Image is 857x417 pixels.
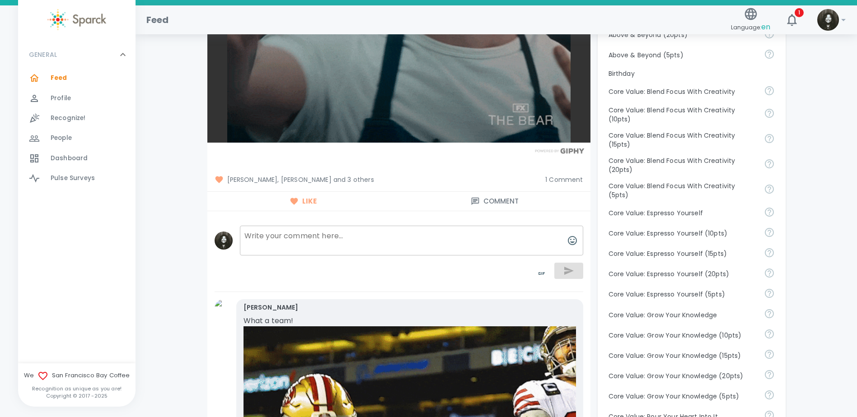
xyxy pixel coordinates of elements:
p: Core Value: Grow Your Knowledge (10pts) [609,331,757,340]
a: People [18,128,136,148]
span: Dashboard [51,154,88,163]
p: Core Value: Espresso Yourself (15pts) [609,249,757,258]
p: Copyright © 2017 - 2025 [18,392,136,399]
p: Core Value: Blend Focus With Creativity (20pts) [609,156,757,174]
p: Birthday [609,69,775,78]
img: Picture of David Gutierrez [215,299,233,317]
svg: For going above and beyond! [764,49,775,60]
span: We San Francisco Bay Coffee [18,371,136,381]
p: Core Value: Grow Your Knowledge [609,310,757,320]
img: Picture of Angel [817,9,839,31]
p: Above & Beyond (5pts) [609,51,757,60]
svg: Achieve goals today and innovate for tomorrow [764,108,775,119]
span: [PERSON_NAME], [PERSON_NAME] and 3 others [215,175,539,184]
svg: Follow your curiosity and learn together [764,329,775,339]
img: Picture of Angel Coloyan [215,232,233,250]
a: Sparck logo [18,9,136,30]
p: Core Value: Blend Focus With Creativity (5pts) [609,181,757,199]
svg: Follow your curiosity and learn together [764,308,775,319]
svg: Achieve goals today and innovate for tomorrow [764,184,775,195]
span: Feed [51,74,67,83]
p: Core Value: Espresso Yourself [609,208,757,218]
p: Core Value: Blend Focus With Creativity (10pts) [609,106,757,124]
span: Language: [731,21,770,33]
h1: Feed [146,13,169,27]
span: en [761,22,770,32]
p: Core Value: Grow Your Knowledge (5pts) [609,392,757,401]
span: Recognize! [51,114,86,123]
span: People [51,134,72,143]
p: What a team! [244,315,515,326]
p: Recognition as unique as you are! [18,385,136,392]
svg: Share your voice and your ideas [764,268,775,278]
svg: Follow your curiosity and learn together [764,369,775,380]
span: Profile [51,94,71,103]
svg: Follow your curiosity and learn together [764,389,775,400]
svg: Follow your curiosity and learn together [764,349,775,360]
span: 1 [795,8,804,17]
svg: Achieve goals today and innovate for tomorrow [764,85,775,96]
button: Language:en [727,4,774,36]
svg: Share your voice and your ideas [764,288,775,299]
button: toggle password visibility [531,263,553,284]
p: Core Value: Blend Focus With Creativity [609,87,757,96]
span: Pulse Surveys [51,174,95,183]
span: 1 Comment [545,175,583,184]
img: Powered by GIPHY [533,148,587,154]
button: 1 [781,9,803,31]
a: Recognize! [18,108,136,128]
p: Core Value: Blend Focus With Creativity (15pts) [609,131,757,149]
img: Sparck logo [47,9,106,30]
svg: Achieve goals today and innovate for tomorrow [764,133,775,144]
p: Core Value: Espresso Yourself (5pts) [609,290,757,299]
a: Profile [18,88,136,108]
a: Dashboard [18,148,136,168]
div: GENERAL [18,68,136,192]
div: GENERAL [18,41,136,68]
svg: Share your voice and your ideas [764,207,775,218]
p: Core Value: Espresso Yourself (10pts) [609,229,757,238]
svg: Share your voice and your ideas [764,227,775,238]
button: Like [207,192,399,211]
p: Core Value: Grow Your Knowledge (20pts) [609,371,757,380]
p: Core Value: Espresso Yourself (20pts) [609,269,757,278]
p: Core Value: Grow Your Knowledge (15pts) [609,351,757,360]
svg: Share your voice and your ideas [764,247,775,258]
p: [PERSON_NAME] [244,303,299,312]
p: GENERAL [29,50,57,59]
a: Pulse Surveys [18,168,136,188]
svg: Achieve goals today and innovate for tomorrow [764,158,775,169]
button: Comment [399,192,590,211]
a: Feed [18,68,136,88]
